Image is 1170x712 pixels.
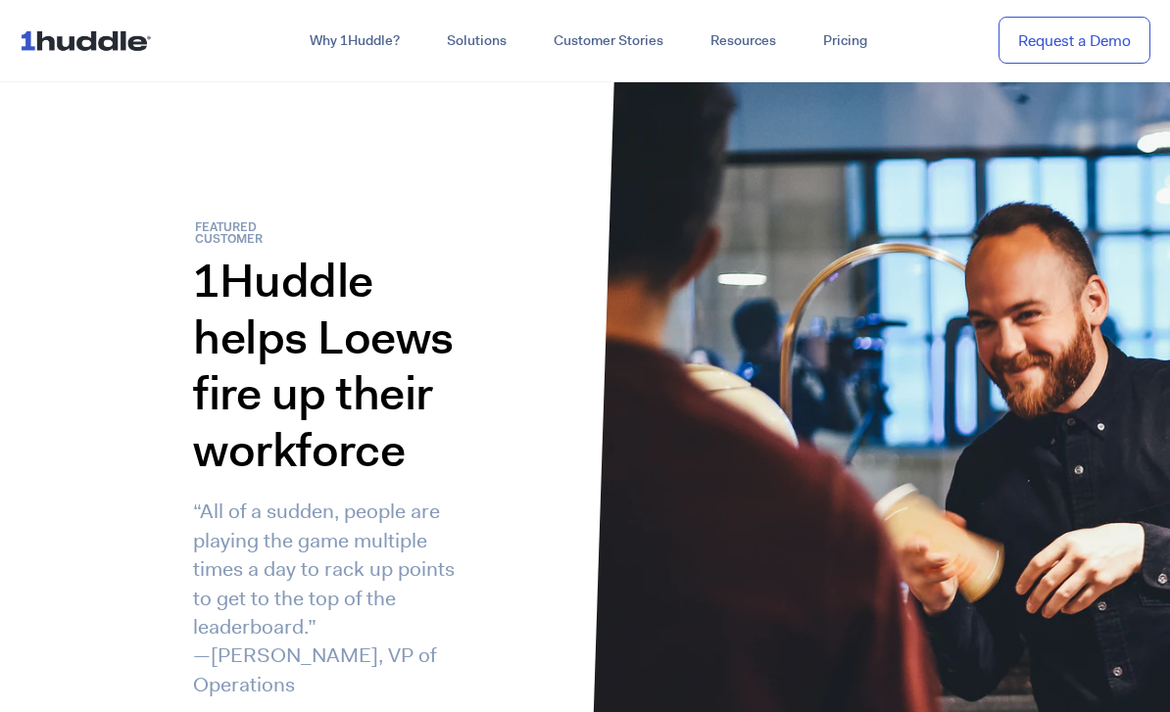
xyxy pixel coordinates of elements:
[530,24,687,59] a: Customer Stories
[999,17,1150,65] a: Request a Demo
[423,24,530,59] a: Solutions
[193,498,463,699] p: “All of a sudden, people are playing the game multiple times a day to rack up points to get to th...
[193,253,463,478] h1: 1Huddle helps Loews fire up their workforce
[20,22,160,59] img: ...
[286,24,423,59] a: Why 1Huddle?
[687,24,800,59] a: Resources
[800,24,891,59] a: Pricing
[195,222,312,246] h6: Featured customer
